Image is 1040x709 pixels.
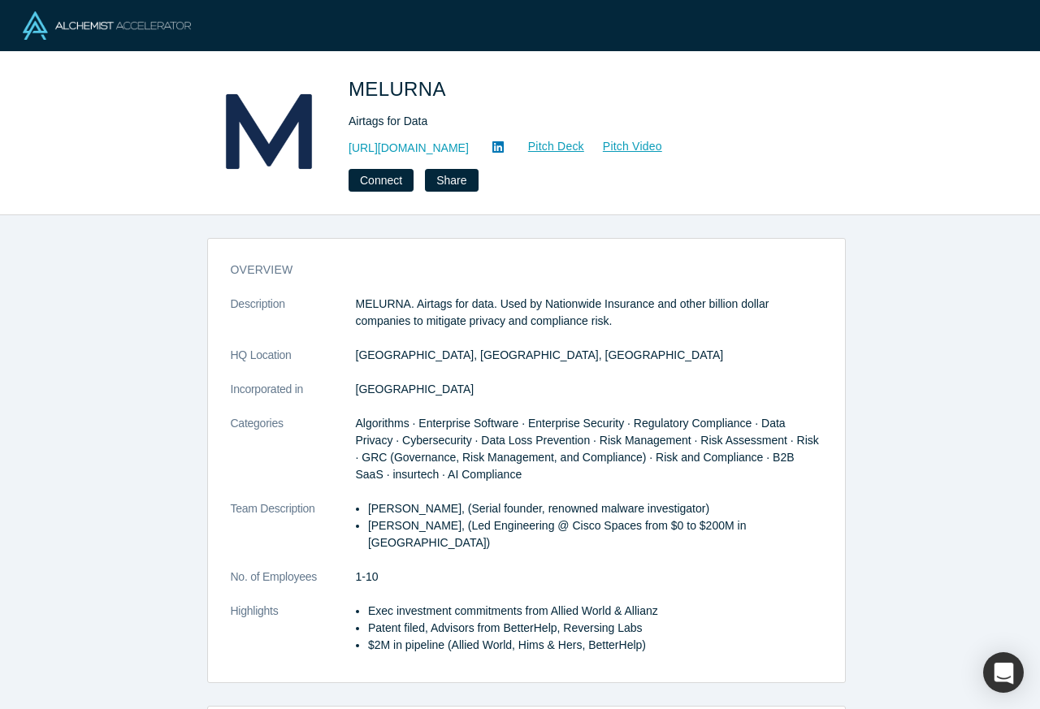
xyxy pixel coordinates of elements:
[231,415,356,500] dt: Categories
[356,417,819,481] span: Algorithms · Enterprise Software · Enterprise Security · Regulatory Compliance · Data Privacy · C...
[368,620,822,637] li: Patent filed, Advisors from BetterHelp, Reversing Labs
[356,381,822,398] dd: [GEOGRAPHIC_DATA]
[356,347,822,364] dd: [GEOGRAPHIC_DATA], [GEOGRAPHIC_DATA], [GEOGRAPHIC_DATA]
[231,500,356,568] dt: Team Description
[368,500,822,517] li: [PERSON_NAME], (Serial founder, renowned malware investigator)
[356,296,822,330] p: MELURNA. Airtags for data. Used by Nationwide Insurance and other billion dollar companies to mit...
[231,603,356,671] dt: Highlights
[231,381,356,415] dt: Incorporated in
[585,137,663,156] a: Pitch Video
[510,137,585,156] a: Pitch Deck
[231,568,356,603] dt: No. of Employees
[349,78,451,100] span: MELURNA
[231,296,356,347] dt: Description
[368,517,822,551] li: [PERSON_NAME], (Led Engineering @ Cisco Spaces from $0 to $200M in [GEOGRAPHIC_DATA])
[349,140,469,157] a: [URL][DOMAIN_NAME]
[368,637,822,654] li: $2M in pipeline (Allied World, Hims & Hers, BetterHelp)
[212,75,326,188] img: MELURNA's Logo
[349,169,414,192] button: Connect
[368,603,822,620] li: Exec investment commitments from Allied World & Allianz
[425,169,478,192] button: Share
[349,113,804,130] div: Airtags for Data
[231,262,799,279] h3: overview
[23,11,191,40] img: Alchemist Logo
[231,347,356,381] dt: HQ Location
[356,568,822,586] dd: 1-10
